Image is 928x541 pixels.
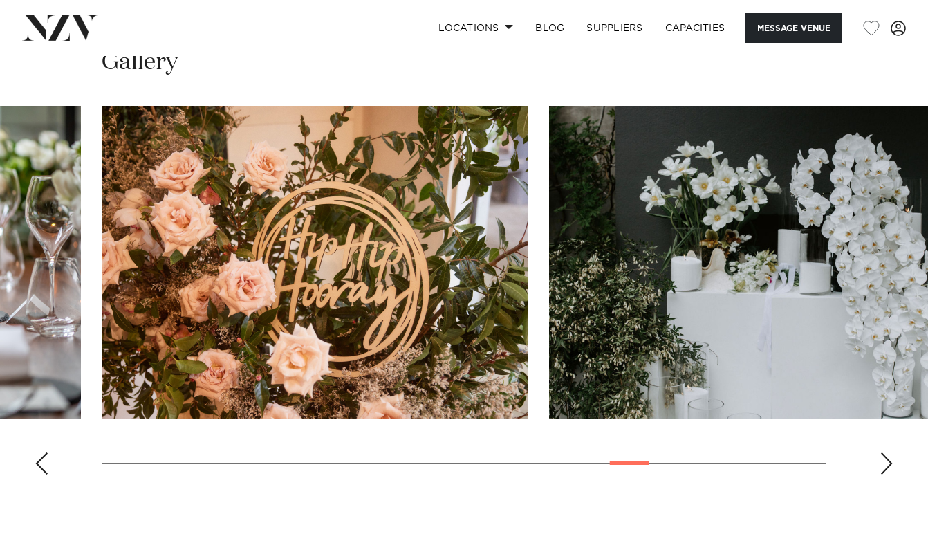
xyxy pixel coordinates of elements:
h2: Gallery [102,47,178,78]
swiper-slide: 22 / 30 [102,106,528,419]
a: Capacities [654,13,736,43]
a: SUPPLIERS [575,13,653,43]
a: Locations [427,13,524,43]
button: Message Venue [745,13,842,43]
img: nzv-logo.png [22,15,98,40]
a: BLOG [524,13,575,43]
